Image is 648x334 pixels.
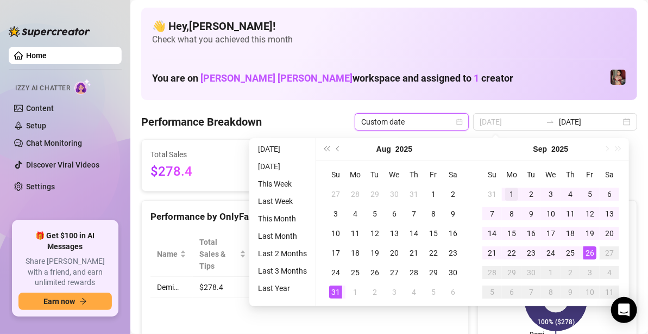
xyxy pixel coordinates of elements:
[385,282,404,302] td: 2025-09-03
[427,266,440,279] div: 29
[427,227,440,240] div: 15
[580,263,600,282] td: 2025-10-03
[26,160,99,169] a: Discover Viral Videos
[600,165,619,184] th: Sa
[525,188,538,201] div: 2
[43,297,75,306] span: Earn now
[407,207,420,220] div: 7
[407,266,420,279] div: 28
[157,248,178,260] span: Name
[424,184,443,204] td: 2025-08-01
[26,104,54,113] a: Content
[544,286,557,299] div: 8
[544,207,557,220] div: 10
[525,227,538,240] div: 16
[193,277,253,298] td: $278.4
[564,227,577,240] div: 18
[385,204,404,224] td: 2025-08-06
[326,224,345,243] td: 2025-08-10
[254,212,311,225] li: This Month
[152,72,513,84] h1: You are on workspace and assigned to creator
[521,204,541,224] td: 2025-09-09
[150,232,193,277] th: Name
[150,149,249,160] span: Total Sales
[486,227,499,240] div: 14
[583,286,596,299] div: 10
[407,188,420,201] div: 31
[544,246,557,259] div: 24
[26,139,82,147] a: Chat Monitoring
[320,138,332,160] button: Last year (Control + left)
[349,246,362,259] div: 18
[561,243,580,263] td: 2025-09-25
[427,286,440,299] div: 5
[424,204,443,224] td: 2025-08-08
[580,184,600,204] td: 2025-09-05
[407,286,420,299] div: 4
[443,204,463,224] td: 2025-08-09
[368,188,381,201] div: 29
[502,282,521,302] td: 2025-10-06
[611,297,637,323] div: Open Intercom Messenger
[559,116,621,128] input: End date
[521,243,541,263] td: 2025-09-23
[368,227,381,240] div: 12
[385,165,404,184] th: We
[443,184,463,204] td: 2025-08-02
[600,184,619,204] td: 2025-09-06
[9,26,90,37] img: logo-BBDzfeDw.svg
[376,138,391,160] button: Choose a month
[349,266,362,279] div: 25
[603,207,616,220] div: 13
[388,188,401,201] div: 30
[326,184,345,204] td: 2025-07-27
[533,138,548,160] button: Choose a month
[505,188,518,201] div: 1
[521,263,541,282] td: 2025-09-30
[521,184,541,204] td: 2025-09-02
[388,207,401,220] div: 6
[388,246,401,259] div: 20
[561,224,580,243] td: 2025-09-18
[521,165,541,184] th: Tu
[326,243,345,263] td: 2025-08-17
[407,227,420,240] div: 14
[580,243,600,263] td: 2025-09-26
[541,263,561,282] td: 2025-10-01
[368,207,381,220] div: 5
[446,266,460,279] div: 30
[424,165,443,184] th: Fr
[505,246,518,259] div: 22
[583,188,596,201] div: 5
[326,204,345,224] td: 2025-08-03
[502,184,521,204] td: 2025-09-01
[254,160,311,173] li: [DATE]
[15,83,70,94] span: Izzy AI Chatter
[254,282,311,295] li: Last Year
[404,204,424,224] td: 2025-08-07
[600,263,619,282] td: 2025-10-04
[404,263,424,282] td: 2025-08-28
[349,227,362,240] div: 11
[329,188,342,201] div: 27
[361,114,462,130] span: Custom date
[505,286,518,299] div: 6
[365,165,385,184] th: Tu
[486,188,499,201] div: 31
[150,162,249,182] span: $278.4
[480,116,542,128] input: Start date
[26,121,46,130] a: Setup
[541,243,561,263] td: 2025-09-24
[254,230,311,243] li: Last Month
[505,227,518,240] div: 15
[446,207,460,220] div: 9
[486,207,499,220] div: 7
[603,227,616,240] div: 20
[385,224,404,243] td: 2025-08-13
[349,188,362,201] div: 28
[349,286,362,299] div: 1
[564,286,577,299] div: 9
[345,204,365,224] td: 2025-08-04
[385,263,404,282] td: 2025-08-27
[443,282,463,302] td: 2025-09-06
